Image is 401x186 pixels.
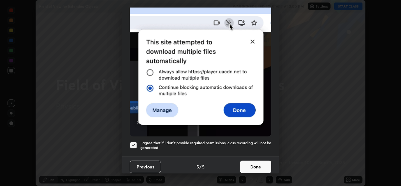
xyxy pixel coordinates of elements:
[140,141,271,150] h5: I agree that if I don't provide required permissions, class recording will not be generated
[130,161,161,173] button: Previous
[202,163,205,170] h4: 5
[240,161,271,173] button: Done
[200,163,201,170] h4: /
[196,163,199,170] h4: 5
